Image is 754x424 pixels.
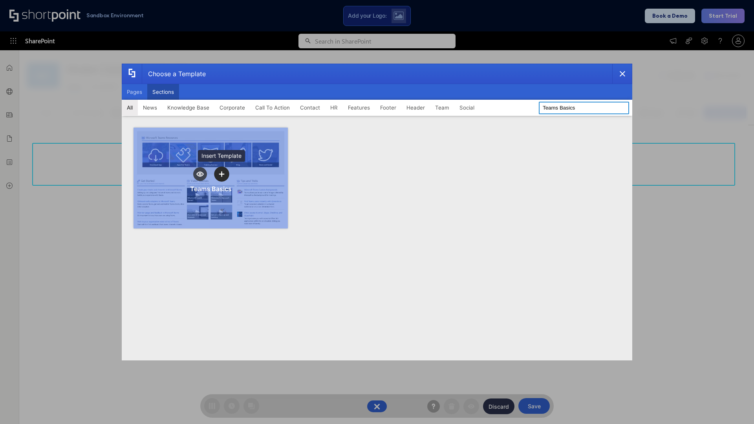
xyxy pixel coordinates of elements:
button: Header [401,100,430,115]
button: All [122,100,138,115]
button: Team [430,100,454,115]
input: Search [539,102,629,114]
button: Contact [295,100,325,115]
button: Corporate [214,100,250,115]
button: Sections [147,84,179,100]
button: Call To Action [250,100,295,115]
button: Features [343,100,375,115]
button: Footer [375,100,401,115]
button: News [138,100,162,115]
div: template selector [122,64,632,360]
button: Knowledge Base [162,100,214,115]
button: Social [454,100,479,115]
button: Pages [122,84,147,100]
button: HR [325,100,343,115]
div: Choose a Template [142,64,206,84]
div: Teams Basics [190,185,232,193]
iframe: Chat Widget [715,386,754,424]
